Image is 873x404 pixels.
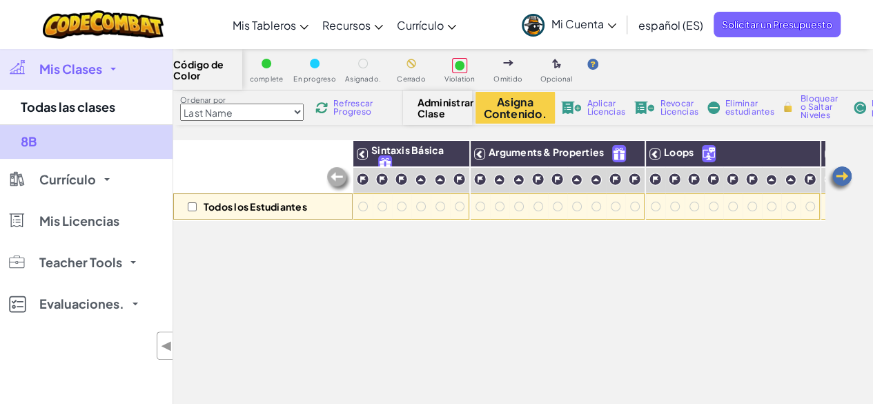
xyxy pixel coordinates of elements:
[854,102,866,114] img: IconReset.svg
[161,336,173,356] span: ◀
[250,75,284,83] span: complete
[371,144,444,156] span: Sintaxis Básica
[687,173,700,186] img: IconChallengeLevel.svg
[745,173,758,186] img: IconChallengeLevel.svg
[513,174,524,186] img: IconPracticeLevel.svg
[39,63,102,75] span: Mis Clases
[551,17,616,31] span: Mi Cuenta
[628,173,641,186] img: IconChallengeLevel.svg
[453,173,466,186] img: IconChallengeLevel.svg
[325,166,353,193] img: Arrow_Left_Inactive.png
[418,97,458,119] span: Administrar Clase
[531,173,545,186] img: IconChallengeLevel.svg
[397,18,444,32] span: Currículo
[824,173,837,186] img: IconChallengeLevel.svg
[503,60,513,66] img: IconSkippedLevel.svg
[660,99,698,116] span: Revocar Licencias
[356,173,369,186] img: IconChallengeLevel.svg
[634,102,655,114] img: IconLicenseRevoke.svg
[649,173,662,186] img: IconChallengeLevel.svg
[315,6,390,44] a: Recursos
[489,146,604,158] span: Arguments & Properties
[473,173,487,186] img: IconChallengeLevel.svg
[333,99,376,116] span: Refrescar Progreso
[180,95,304,106] label: Ordenar por
[315,102,328,114] img: IconReload.svg
[707,102,720,114] img: IconRemoveStudents.svg
[395,173,408,186] img: IconChallengeLevel.svg
[703,146,715,162] img: IconUnlockWithCall.svg
[781,101,795,113] img: IconLock.svg
[444,75,475,83] span: Violation
[173,59,242,81] span: Código de Color
[39,215,119,227] span: Mis Licencias
[714,12,841,37] a: Solicitar un Presupuesto
[707,173,720,186] img: IconChallengeLevel.svg
[609,173,622,186] img: IconChallengeLevel.svg
[434,174,446,186] img: IconPracticeLevel.svg
[475,92,555,124] button: Asigna Contenido.
[293,75,336,83] span: En progreso
[631,6,710,44] a: español (ES)
[803,173,816,186] img: IconChallengeLevel.svg
[43,10,164,39] img: CodeCombat logo
[515,3,623,46] a: Mi Cuenta
[345,75,381,83] span: Asignado.
[39,298,124,310] span: Evaluaciones.
[522,14,545,37] img: avatar
[571,174,582,186] img: IconPracticeLevel.svg
[551,173,564,186] img: IconChallengeLevel.svg
[765,174,777,186] img: IconPracticeLevel.svg
[226,6,315,44] a: Mis Tableros
[561,102,582,114] img: IconLicenseApply.svg
[826,165,854,193] img: Arrow_Left.png
[590,174,602,186] img: IconPracticeLevel.svg
[233,18,296,32] span: Mis Tableros
[39,173,96,186] span: Currículo
[322,18,371,32] span: Recursos
[725,99,774,116] span: Eliminar estudiantes
[613,146,625,162] img: IconFreeLevelv2.svg
[552,59,561,70] img: IconOptionalLevel.svg
[726,173,739,186] img: IconChallengeLevel.svg
[493,75,522,83] span: Omitido
[493,174,505,186] img: IconPracticeLevel.svg
[801,95,841,119] span: Bloquear o Saltar Niveles
[379,156,391,172] img: IconFreeLevelv2.svg
[638,18,703,32] span: español (ES)
[204,201,307,212] p: Todos los Estudiantes
[397,75,426,83] span: Cerrado
[540,75,573,83] span: Opcional
[39,256,122,269] span: Teacher Tools
[785,174,796,186] img: IconPracticeLevel.svg
[415,174,426,186] img: IconPracticeLevel.svg
[668,173,681,186] img: IconChallengeLevel.svg
[390,6,463,44] a: Currículo
[664,146,694,158] span: Loops
[587,99,625,116] span: Aplicar Licencias
[375,173,389,186] img: IconChallengeLevel.svg
[587,59,598,70] img: IconHint.svg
